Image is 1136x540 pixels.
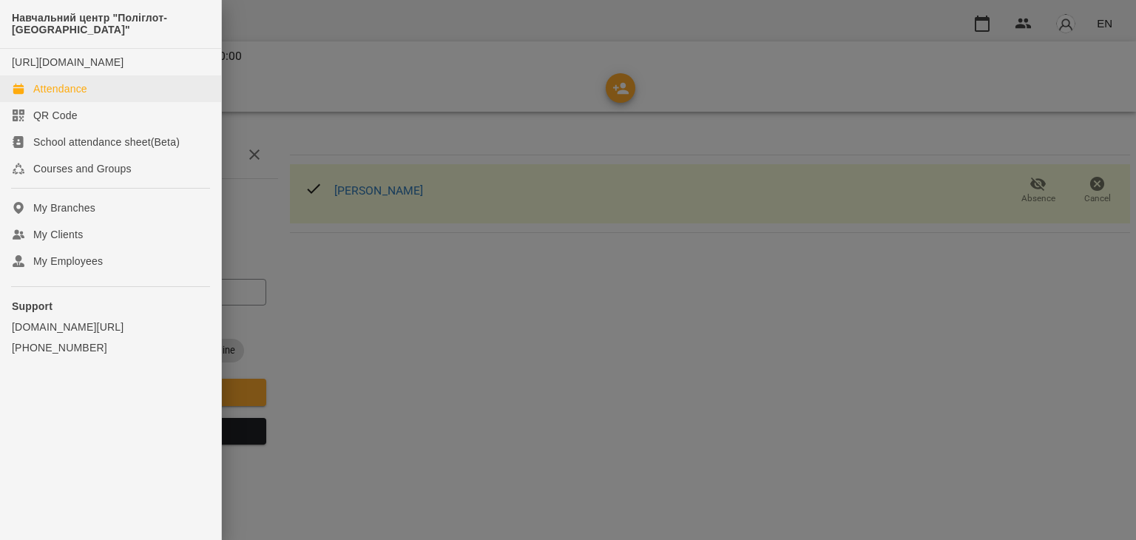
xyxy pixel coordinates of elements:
div: School attendance sheet(Beta) [33,135,180,149]
a: [PHONE_NUMBER] [12,340,209,355]
p: Support [12,299,209,314]
div: My Employees [33,254,103,269]
div: QR Code [33,108,78,123]
a: [DOMAIN_NAME][URL] [12,320,209,334]
div: My Clients [33,227,83,242]
div: Courses and Groups [33,161,132,176]
div: Attendance [33,81,87,96]
span: Навчальний центр "Поліглот-[GEOGRAPHIC_DATA]" [12,12,209,36]
a: [URL][DOMAIN_NAME] [12,56,124,68]
div: My Branches [33,200,95,215]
